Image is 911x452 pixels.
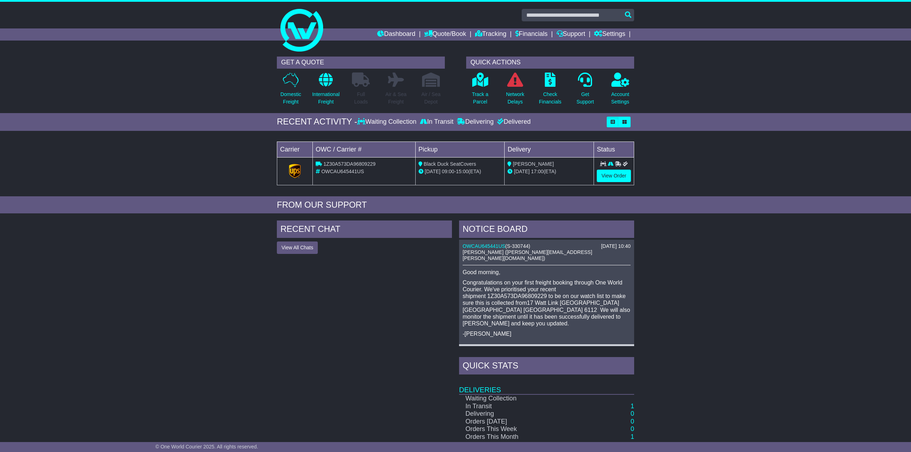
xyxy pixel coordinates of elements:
[459,425,586,433] td: Orders This Week
[352,91,370,106] p: Full Loads
[463,279,631,327] p: Congratulations on your first freight booking through One World Courier. We've prioritised your r...
[459,357,634,376] div: Quick Stats
[459,418,586,426] td: Orders [DATE]
[425,169,441,174] span: [DATE]
[597,170,631,182] a: View Order
[289,164,301,178] img: GetCarrierServiceLogo
[321,169,364,174] span: OWCAU645441US
[377,28,415,41] a: Dashboard
[459,410,586,418] td: Delivering
[277,142,313,157] td: Carrier
[601,243,631,249] div: [DATE] 10:40
[463,249,592,261] span: [PERSON_NAME] ([PERSON_NAME][EMAIL_ADDRESS][PERSON_NAME][DOMAIN_NAME])
[594,28,625,41] a: Settings
[576,72,594,110] a: GetSupport
[631,425,634,432] a: 0
[277,117,357,127] div: RECENT ACTIVITY -
[313,142,416,157] td: OWC / Carrier #
[505,142,594,157] td: Delivery
[506,91,524,106] p: Network Delays
[515,28,548,41] a: Financials
[418,168,502,175] div: - (ETA)
[280,72,301,110] a: DomesticFreight
[442,169,454,174] span: 09:00
[415,142,505,157] td: Pickup
[507,168,591,175] div: (ETA)
[277,200,634,210] div: FROM OUR SUPPORT
[513,161,554,167] span: [PERSON_NAME]
[507,243,529,249] span: S-330744
[463,243,631,249] div: ( )
[631,433,634,440] a: 1
[539,72,562,110] a: CheckFinancials
[466,57,634,69] div: QUICK ACTIONS
[459,376,634,394] td: Deliveries
[459,394,586,403] td: Waiting Collection
[594,142,634,157] td: Status
[495,118,531,126] div: Delivered
[463,269,631,276] p: Good morning,
[557,28,585,41] a: Support
[456,169,468,174] span: 15:00
[323,161,375,167] span: 1Z30A573DA96809229
[463,330,631,337] p: -[PERSON_NAME]
[280,91,301,106] p: Domestic Freight
[418,118,455,126] div: In Transit
[539,91,562,106] p: Check Financials
[277,220,452,240] div: RECENT CHAT
[455,118,495,126] div: Delivering
[531,169,543,174] span: 17:00
[631,418,634,425] a: 0
[459,441,586,449] td: Orders This Year
[312,72,340,110] a: InternationalFreight
[312,91,339,106] p: International Freight
[514,169,530,174] span: [DATE]
[357,118,418,126] div: Waiting Collection
[385,91,406,106] p: Air & Sea Freight
[424,161,476,167] span: Black Duck SeatCovers
[631,403,634,410] a: 1
[506,72,525,110] a: NetworkDelays
[472,91,488,106] p: Track a Parcel
[424,28,466,41] a: Quote/Book
[421,91,441,106] p: Air / Sea Depot
[611,91,630,106] p: Account Settings
[631,441,634,448] a: 1
[631,410,634,417] a: 0
[459,220,634,240] div: NOTICE BOARD
[472,72,489,110] a: Track aParcel
[277,57,445,69] div: GET A QUOTE
[475,28,506,41] a: Tracking
[459,433,586,441] td: Orders This Month
[611,72,630,110] a: AccountSettings
[459,403,586,410] td: In Transit
[576,91,594,106] p: Get Support
[156,444,258,450] span: © One World Courier 2025. All rights reserved.
[277,241,318,254] button: View All Chats
[463,243,505,249] a: OWCAU645441US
